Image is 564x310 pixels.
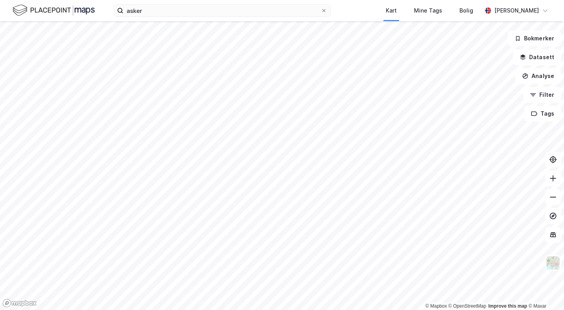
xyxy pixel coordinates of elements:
[459,6,473,15] div: Bolig
[513,49,561,65] button: Datasett
[425,303,447,309] a: Mapbox
[123,5,321,16] input: Søk på adresse, matrikkel, gårdeiere, leietakere eller personer
[515,68,561,84] button: Analyse
[414,6,442,15] div: Mine Tags
[2,299,37,308] a: Mapbox homepage
[508,31,561,46] button: Bokmerker
[488,303,527,309] a: Improve this map
[494,6,539,15] div: [PERSON_NAME]
[523,87,561,103] button: Filter
[448,303,486,309] a: OpenStreetMap
[546,256,560,270] img: Z
[525,272,564,310] iframe: Chat Widget
[386,6,397,15] div: Kart
[525,272,564,310] div: Kontrollprogram for chat
[13,4,95,17] img: logo.f888ab2527a4732fd821a326f86c7f29.svg
[524,106,561,121] button: Tags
